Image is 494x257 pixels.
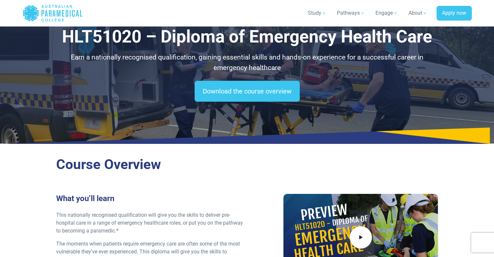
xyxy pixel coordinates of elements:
[56,156,438,173] h2: Course Overview
[405,4,431,22] a: About
[437,6,472,21] a: Apply now
[23,3,83,24] a: Australian Paramedical College
[56,211,243,235] p: This nationally recognised qualification will give you the skills to deliver pre-hospital care in...
[304,4,330,22] a: Study
[56,26,438,47] h1: HLT51020 – Diploma of Emergency Health Care
[195,81,300,102] a: Download the course overview
[56,194,243,203] h3: What you’ll learn
[56,52,438,73] p: Earn a nationally recognised qualification, gaining essential skills and hands-on experience for ...
[333,4,369,22] a: Pathways
[372,4,402,22] a: Engage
